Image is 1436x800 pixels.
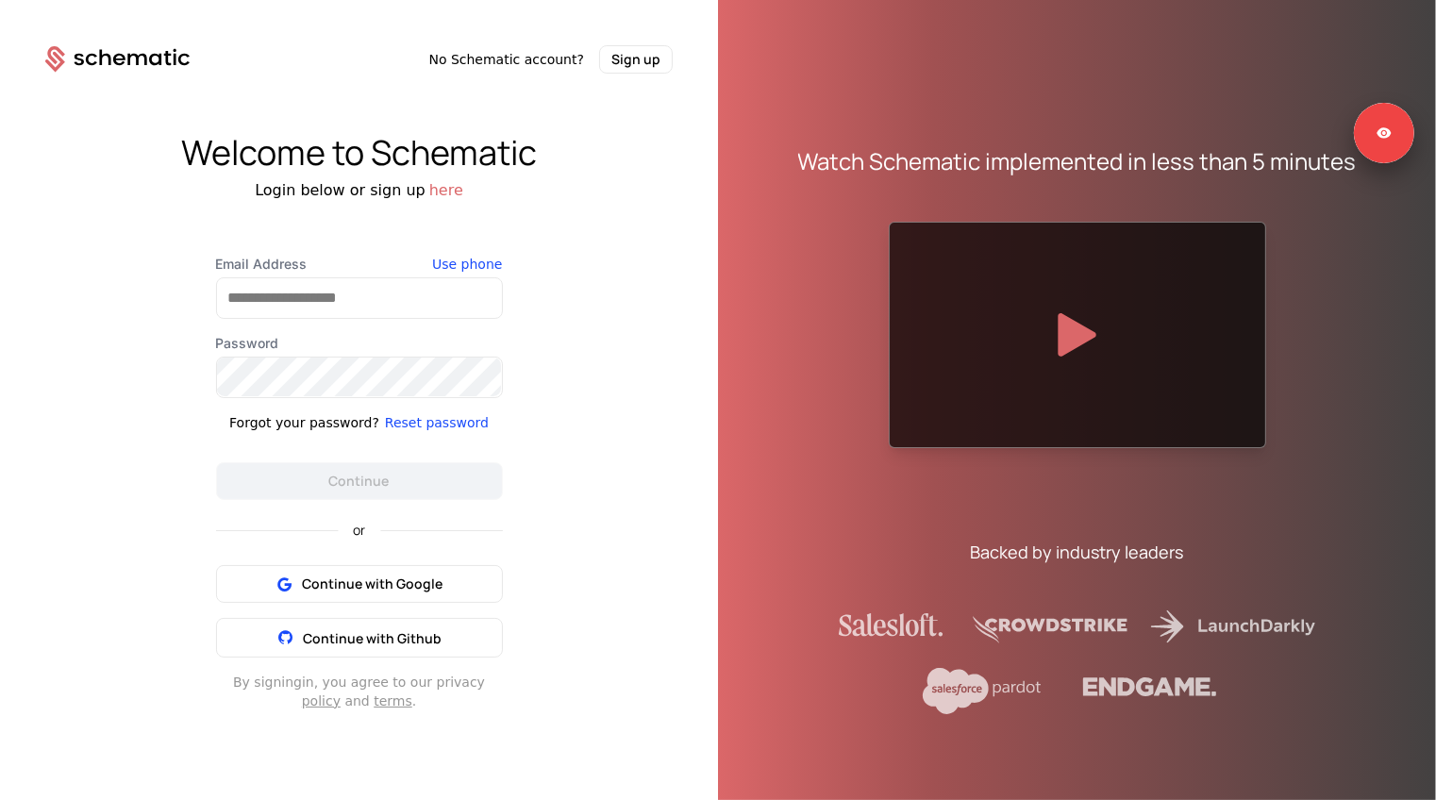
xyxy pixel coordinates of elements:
[429,179,463,202] button: here
[428,50,584,69] span: No Schematic account?
[216,334,503,353] label: Password
[216,462,503,500] button: Continue
[216,673,503,710] div: By signing in , you agree to our privacy and .
[216,255,503,274] label: Email Address
[216,618,503,658] button: Continue with Github
[385,413,489,432] button: Reset password
[302,693,341,708] a: policy
[971,539,1184,565] div: Backed by industry leaders
[599,45,673,74] button: Sign up
[229,413,379,432] div: Forgot your password?
[374,693,412,708] a: terms
[432,255,502,274] button: Use phone
[302,575,442,593] span: Continue with Google
[303,629,442,647] span: Continue with Github
[798,146,1357,176] div: Watch Schematic implemented in less than 5 minutes
[338,524,380,537] span: or
[216,565,503,603] button: Continue with Google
